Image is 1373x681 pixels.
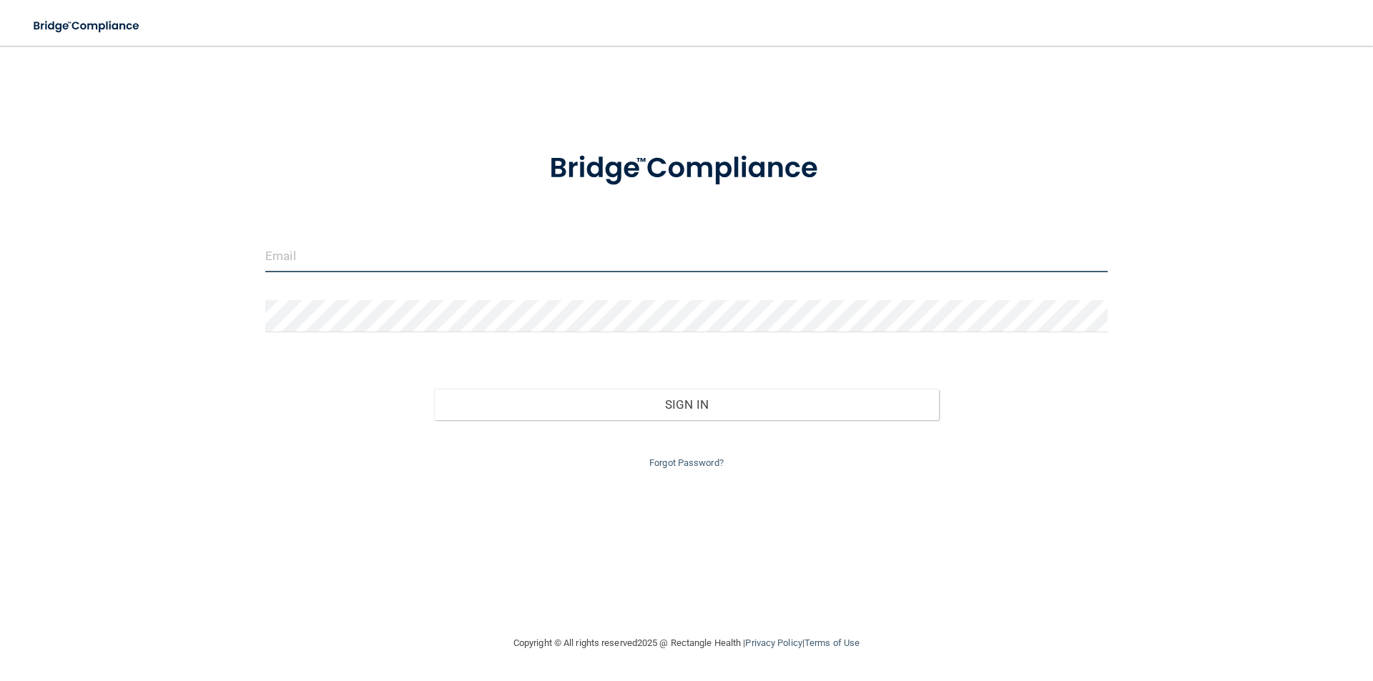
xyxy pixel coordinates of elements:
[804,637,860,648] a: Terms of Use
[21,11,153,41] img: bridge_compliance_login_screen.278c3ca4.svg
[649,457,724,468] a: Forgot Password?
[265,240,1108,272] input: Email
[745,637,802,648] a: Privacy Policy
[434,389,940,420] button: Sign In
[520,131,853,206] img: bridge_compliance_login_screen.278c3ca4.svg
[425,620,948,666] div: Copyright © All rights reserved 2025 @ Rectangle Health | |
